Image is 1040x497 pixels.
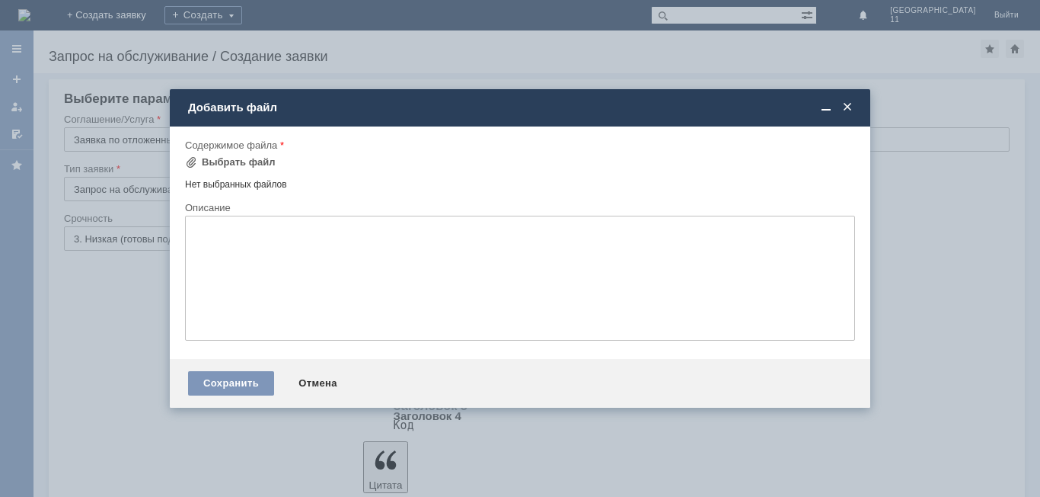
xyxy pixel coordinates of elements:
div: Содержимое файла [185,140,852,150]
div: [PERSON_NAME]/Добрый вечер! Удалите пожалуйста отлчеки. [GEOGRAPHIC_DATA]. [6,6,222,43]
span: Свернуть (Ctrl + M) [818,101,834,114]
div: Нет выбранных файлов [185,173,855,191]
div: Выбрать файл [202,156,276,168]
span: Закрыть [840,101,855,114]
div: Добавить файл [188,101,855,114]
div: Описание [185,203,852,213]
